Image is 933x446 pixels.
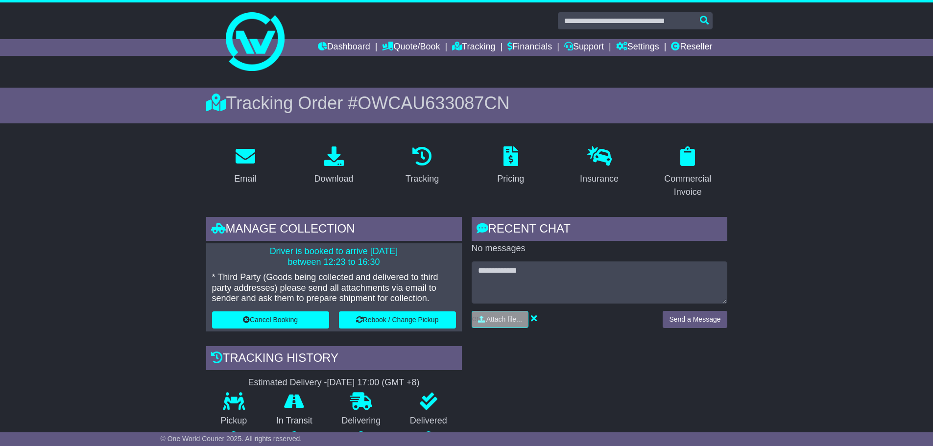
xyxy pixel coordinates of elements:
[206,217,462,243] div: Manage collection
[472,243,727,254] p: No messages
[382,39,440,56] a: Quote/Book
[655,172,721,199] div: Commercial Invoice
[339,311,456,329] button: Rebook / Change Pickup
[671,39,712,56] a: Reseller
[648,143,727,202] a: Commercial Invoice
[472,217,727,243] div: RECENT CHAT
[212,272,456,304] p: * Third Party (Goods being collected and delivered to third party addresses) please send all atta...
[399,143,445,189] a: Tracking
[206,377,462,388] div: Estimated Delivery -
[616,39,659,56] a: Settings
[564,39,604,56] a: Support
[580,172,619,186] div: Insurance
[206,346,462,373] div: Tracking history
[452,39,495,56] a: Tracking
[206,416,262,426] p: Pickup
[327,377,420,388] div: [DATE] 17:00 (GMT +8)
[663,311,727,328] button: Send a Message
[318,39,370,56] a: Dashboard
[228,143,263,189] a: Email
[491,143,530,189] a: Pricing
[212,311,329,329] button: Cancel Booking
[497,172,524,186] div: Pricing
[358,93,509,113] span: OWCAU633087CN
[308,143,359,189] a: Download
[406,172,439,186] div: Tracking
[327,416,396,426] p: Delivering
[262,416,327,426] p: In Transit
[161,435,302,443] span: © One World Courier 2025. All rights reserved.
[507,39,552,56] a: Financials
[212,246,456,267] p: Driver is booked to arrive [DATE] between 12:23 to 16:30
[395,416,462,426] p: Delivered
[574,143,625,189] a: Insurance
[314,172,353,186] div: Download
[206,93,727,114] div: Tracking Order #
[234,172,256,186] div: Email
